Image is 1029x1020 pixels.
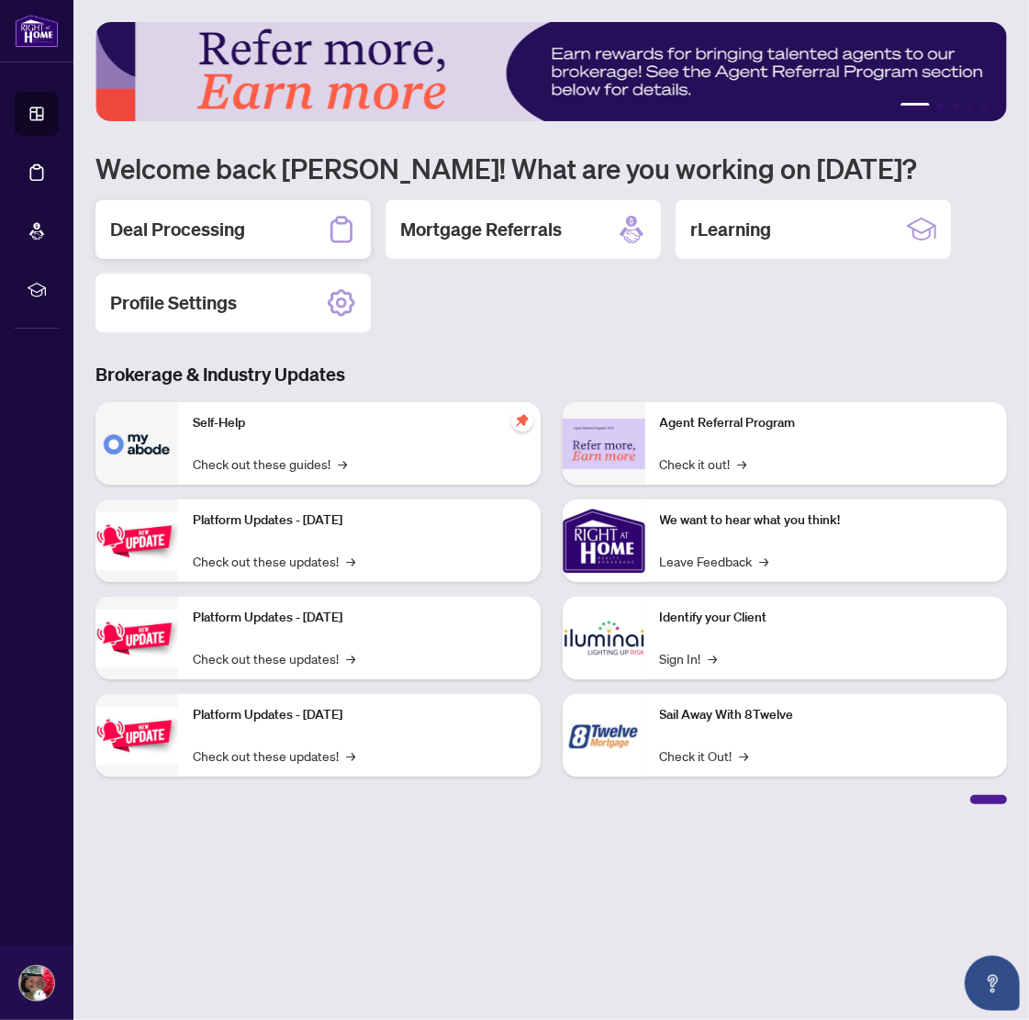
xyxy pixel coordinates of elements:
span: pushpin [511,409,533,432]
a: Leave Feedback→ [660,551,769,571]
img: Platform Updates - July 21, 2025 [95,512,178,570]
span: → [346,648,355,668]
span: → [738,454,747,474]
a: Check it Out!→ [660,745,749,766]
p: Sail Away With 8Twelve [660,705,993,725]
h2: Deal Processing [110,217,245,242]
a: Check it out!→ [660,454,747,474]
button: 3 [952,103,959,110]
p: Platform Updates - [DATE] [193,608,526,628]
span: → [709,648,718,668]
button: 1 [900,103,930,110]
img: We want to hear what you think! [563,499,645,582]
span: → [760,551,769,571]
p: Self-Help [193,413,526,433]
a: Check out these updates!→ [193,551,355,571]
span: → [338,454,347,474]
h2: Profile Settings [110,290,237,316]
h2: Mortgage Referrals [400,217,562,242]
img: Identify your Client [563,597,645,679]
img: logo [15,14,59,48]
h2: rLearning [690,217,771,242]
img: Self-Help [95,402,178,485]
p: Agent Referral Program [660,413,993,433]
p: Platform Updates - [DATE] [193,510,526,531]
img: Slide 0 [95,22,1007,121]
img: Profile Icon [19,966,54,1001]
span: → [346,745,355,766]
span: → [346,551,355,571]
p: Identify your Client [660,608,993,628]
button: 5 [981,103,989,110]
img: Sail Away With 8Twelve [563,694,645,777]
img: Platform Updates - June 23, 2025 [95,707,178,765]
p: Platform Updates - [DATE] [193,705,526,725]
a: Sign In!→ [660,648,718,668]
h1: Welcome back [PERSON_NAME]! What are you working on [DATE]? [95,151,1007,185]
a: Check out these updates!→ [193,745,355,766]
button: 4 [967,103,974,110]
span: → [740,745,749,766]
a: Check out these guides!→ [193,454,347,474]
p: We want to hear what you think! [660,510,993,531]
img: Agent Referral Program [563,419,645,469]
button: Open asap [965,956,1020,1011]
h3: Brokerage & Industry Updates [95,362,1007,387]
img: Platform Updates - July 8, 2025 [95,610,178,667]
a: Check out these updates!→ [193,648,355,668]
button: 2 [937,103,945,110]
